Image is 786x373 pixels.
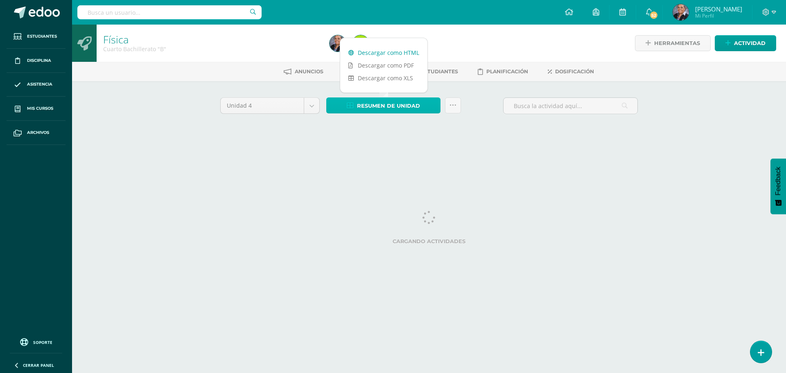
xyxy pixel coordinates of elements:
span: Estudiantes [421,68,458,75]
span: Planificación [486,68,528,75]
span: Anuncios [295,68,323,75]
a: Descargar como HTML [340,46,427,59]
a: Unidad 4 [221,98,319,113]
span: Mis cursos [27,105,53,112]
a: Planificación [478,65,528,78]
img: 7f0a1b19c3ee77ae0c5d23881bd2b77a.png [673,4,689,20]
span: Resumen de unidad [357,98,420,113]
a: Descargar como XLS [340,72,427,84]
input: Busca un usuario... [77,5,262,19]
span: Dosificación [555,68,594,75]
input: Busca la actividad aquí... [504,98,637,114]
span: 52 [649,11,658,20]
img: c4cc1f8eb4ce2c7ab2e79f8195609c16.png [352,35,369,52]
span: Feedback [775,167,782,195]
a: Soporte [10,336,62,347]
span: Soporte [33,339,52,345]
span: Cerrar panel [23,362,54,368]
a: Asistencia [7,73,65,97]
span: Herramientas [654,36,700,51]
button: Feedback - Mostrar encuesta [770,158,786,214]
span: Disciplina [27,57,51,64]
span: Archivos [27,129,49,136]
span: Unidad 4 [227,98,298,113]
a: Descargar como PDF [340,59,427,72]
a: Archivos [7,121,65,145]
a: Anuncios [284,65,323,78]
span: [PERSON_NAME] [695,5,742,13]
span: Actividad [734,36,766,51]
a: Disciplina [7,49,65,73]
span: Asistencia [27,81,52,88]
a: Mis cursos [7,97,65,121]
h1: Física [103,34,320,45]
div: Cuarto Bachillerato 'B' [103,45,320,53]
a: Estudiantes [409,65,458,78]
a: Estudiantes [7,25,65,49]
span: Estudiantes [27,33,57,40]
label: Cargando actividades [220,238,638,244]
img: 7f0a1b19c3ee77ae0c5d23881bd2b77a.png [330,35,346,52]
a: Actividad [715,35,776,51]
span: Mi Perfil [695,12,742,19]
a: Resumen de unidad [326,97,440,113]
a: Dosificación [548,65,594,78]
a: Herramientas [635,35,711,51]
a: Física [103,32,129,46]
